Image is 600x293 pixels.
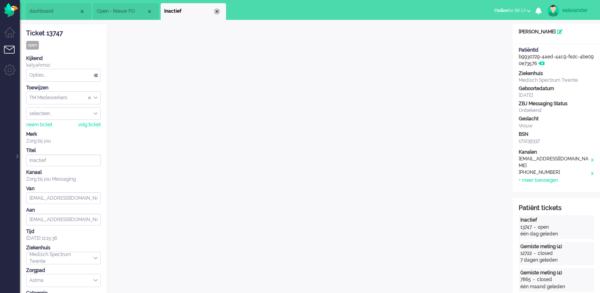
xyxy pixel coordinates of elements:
[26,85,101,91] div: Toewijzen
[494,8,525,13] span: for 00:13
[519,169,590,177] div: [PHONE_NUMBER]
[146,8,153,15] div: Close tab
[26,62,101,69] div: katyahmsc
[214,8,220,15] div: Close tab
[26,228,101,242] div: [DATE] 11:15:36
[519,100,594,107] div: ZBJ Messaging Status
[26,41,39,50] div: open
[161,3,226,20] li: 13747
[26,185,101,192] div: Van
[532,250,538,257] div: -
[26,91,101,104] div: Assign Group
[519,70,594,77] div: Ziekenhuis
[29,8,79,15] span: dashboard
[590,156,594,169] div: x
[537,276,552,283] div: closed
[519,107,594,114] div: Onbekend
[489,2,535,20] li: Onlinefor 00:13
[26,147,101,154] div: Titel
[26,55,101,62] div: Kijkend
[519,116,594,122] div: Geslacht
[4,3,18,17] img: flow_omnibird.svg
[26,29,101,38] div: Ticket 13747
[520,276,531,283] div: 7865
[26,138,101,145] div: Zorg bij jou
[519,156,590,169] div: [EMAIL_ADDRESS][DOMAIN_NAME]
[519,138,594,145] div: 171239337
[26,169,101,176] div: Kanaal
[520,224,532,231] div: 13747
[519,47,594,54] div: PatiëntId
[520,217,592,224] div: Inactief
[538,250,553,257] div: closed
[519,85,594,92] div: Geboortedatum
[26,131,101,138] div: Merk
[562,6,592,14] div: ealexander
[4,5,18,11] a: Omnidesk
[532,224,538,231] div: -
[26,121,52,128] div: neem ticket
[26,267,101,274] div: Zorgpad
[520,250,532,257] div: 12722
[78,121,101,128] div: volg ticket
[520,243,592,250] div: Gemiste meting (4)
[3,3,391,17] body: Rich Text Area. Press ALT-0 for help.
[520,283,592,290] div: één maand geleden
[520,257,592,264] div: 7 dagen geleden
[513,47,600,67] div: b9930729-4aed-44c9-fe2c-4be090e73576
[4,46,22,64] li: Tickets menu
[97,8,146,15] span: Open - Nieuw FO
[519,123,594,129] div: Vrouw
[519,92,594,99] div: [DATE]
[26,245,101,251] div: Ziekenhuis
[519,149,594,156] div: Kanalen
[531,276,537,283] div: -
[26,3,91,20] li: Dashboard
[519,77,594,84] div: Medisch Spectrum Twente
[513,29,600,35] div: [PERSON_NAME]
[4,27,22,45] li: Dashboard menu
[590,169,594,177] div: x
[494,8,508,13] span: Online
[164,8,214,15] span: Inactief
[546,5,592,17] a: ealexander
[79,8,85,15] div: Close tab
[520,270,592,276] div: Gemiste meting (4)
[93,3,159,20] li: View
[26,207,101,214] div: Aan
[4,64,22,82] li: Admin menu
[489,5,535,16] button: Onlinefor 00:13
[520,231,592,237] div: één dag geleden
[547,5,559,17] img: avatar
[26,176,101,183] div: Zorg bij jou Messaging
[538,224,549,231] div: open
[519,204,594,213] div: Patiënt tickets
[519,177,558,184] div: + meer toevoegen
[519,131,594,138] div: BSN
[26,107,101,120] div: Assign User
[26,228,101,235] div: Tijd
